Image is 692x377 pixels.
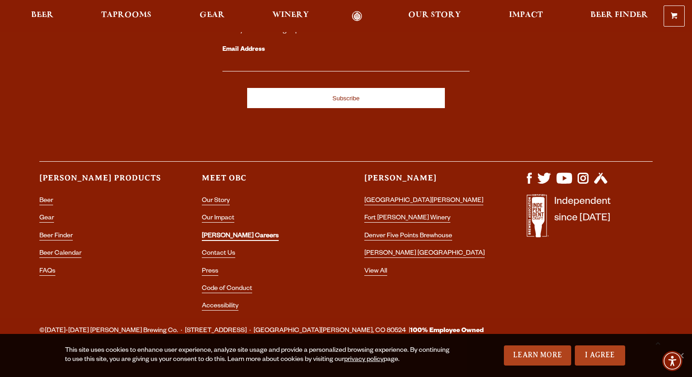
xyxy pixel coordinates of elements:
strong: 100% Employee Owned [410,328,484,335]
a: Taprooms [95,11,157,22]
a: Gear [39,215,54,223]
a: Visit us on Instagram [578,179,589,186]
h3: Meet OBC [202,173,328,191]
a: Visit us on X (formerly Twitter) [537,179,551,186]
a: Fort [PERSON_NAME] Winery [364,215,450,223]
a: Visit us on Untappd [594,179,607,186]
a: Beer [25,11,59,22]
label: Email Address [222,44,470,56]
a: [PERSON_NAME] Careers [202,233,279,241]
a: Scroll to top [646,331,669,354]
p: Independent since [DATE] [554,194,611,242]
a: Beer Calendar [39,250,81,258]
a: Accessibility [202,303,238,311]
a: privacy policy [344,356,384,364]
span: Our Story [408,11,461,19]
a: Impact [503,11,549,22]
div: This site uses cookies to enhance user experience, analyze site usage and provide a personalized ... [65,346,453,365]
a: Beer Finder [584,11,654,22]
span: ©[DATE]-[DATE] [PERSON_NAME] Brewing Co. · [STREET_ADDRESS] · [GEOGRAPHIC_DATA][PERSON_NAME], CO ... [39,325,484,337]
input: Subscribe [247,88,445,108]
span: Impact [509,11,543,19]
a: I Agree [575,345,625,366]
a: Winery [266,11,315,22]
a: Code of Conduct [202,285,252,293]
span: Beer [31,11,54,19]
a: Our Impact [202,215,234,223]
a: [GEOGRAPHIC_DATA][PERSON_NAME] [364,197,483,205]
a: Beer [39,197,53,205]
h3: [PERSON_NAME] Products [39,173,165,191]
div: Accessibility Menu [662,351,682,371]
a: Our Story [202,197,230,205]
a: View All [364,268,387,276]
a: Denver Five Points Brewhouse [364,233,452,240]
a: [PERSON_NAME] [GEOGRAPHIC_DATA] [364,250,485,258]
h3: [PERSON_NAME] [364,173,490,191]
a: Contact Us [202,250,235,258]
a: Learn More [504,345,571,366]
a: Gear [194,11,231,22]
a: Visit us on Facebook [527,179,532,186]
a: Odell Home [340,11,374,22]
span: Taprooms [101,11,151,19]
span: Beer Finder [590,11,648,19]
a: Visit us on YouTube [557,179,572,186]
a: Beer Finder [39,233,73,240]
span: Winery [272,11,309,19]
a: Press [202,268,218,276]
a: Our Story [402,11,467,22]
span: Gear [200,11,225,19]
a: FAQs [39,268,55,276]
